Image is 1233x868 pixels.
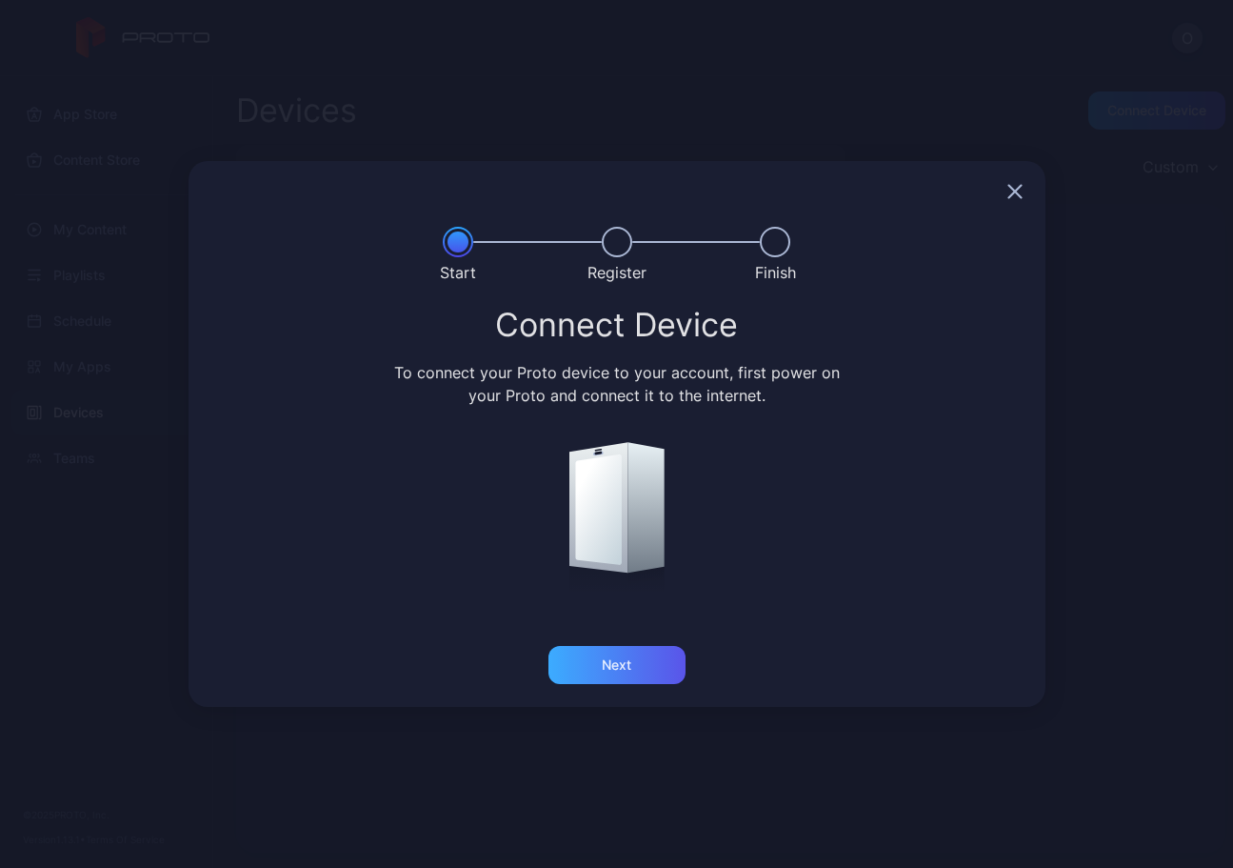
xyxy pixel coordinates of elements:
div: To connect your Proto device to your account, first power on your Proto and connect it to the int... [390,361,843,407]
div: Register [587,261,646,284]
div: Next [602,657,631,673]
div: Start [440,261,476,284]
div: Connect Device [211,308,1023,342]
div: Finish [755,261,796,284]
button: Next [548,646,686,684]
